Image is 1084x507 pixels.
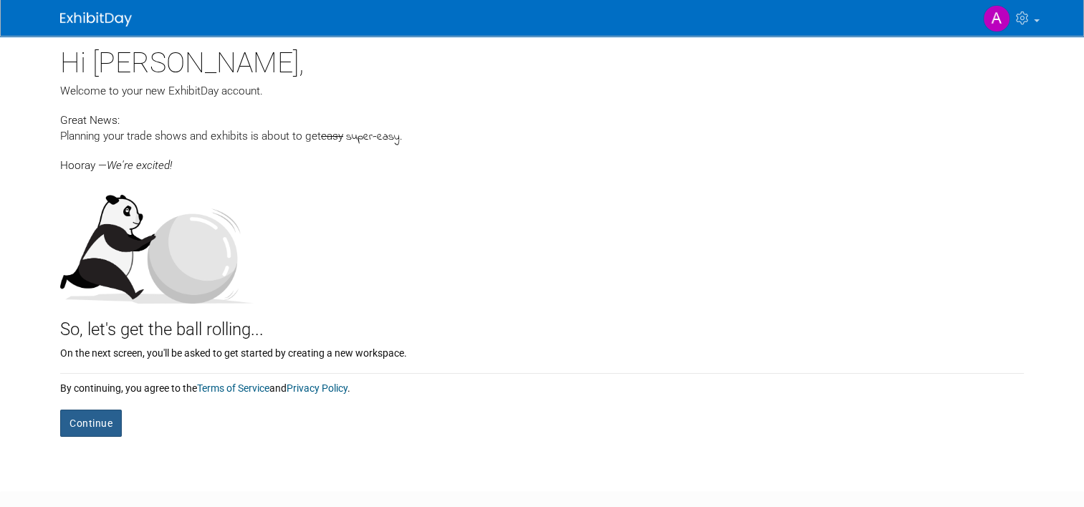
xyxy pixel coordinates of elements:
[60,36,1024,83] div: Hi [PERSON_NAME],
[197,382,269,394] a: Terms of Service
[60,374,1024,395] div: By continuing, you agree to the and .
[346,129,400,145] span: super-easy
[60,410,122,437] button: Continue
[287,382,347,394] a: Privacy Policy
[321,130,343,143] span: easy
[60,12,132,26] img: ExhibitDay
[107,159,172,172] span: We're excited!
[983,5,1010,32] img: Alexandra Verhoef
[60,128,1024,145] div: Planning your trade shows and exhibits is about to get .
[60,83,1024,99] div: Welcome to your new ExhibitDay account.
[60,145,1024,173] div: Hooray —
[60,304,1024,342] div: So, let's get the ball rolling...
[60,342,1024,360] div: On the next screen, you'll be asked to get started by creating a new workspace.
[60,112,1024,128] div: Great News:
[60,180,254,304] img: Let's get the ball rolling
